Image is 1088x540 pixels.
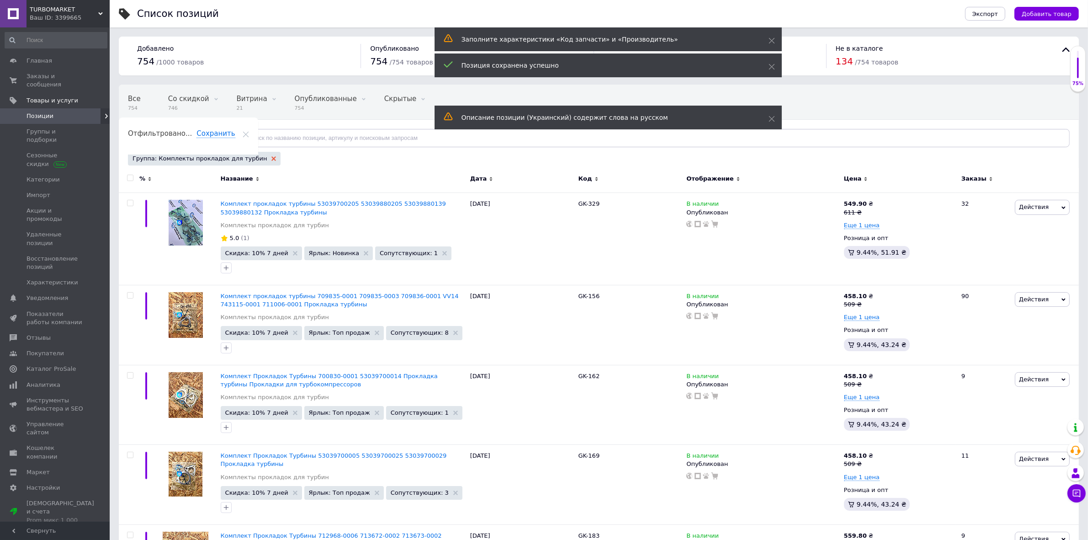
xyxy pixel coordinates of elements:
[309,410,370,416] span: Ярлык: Топ продаж
[128,95,141,103] span: Все
[169,200,203,246] img: Комплект прокладок турбины 53039700205 53039880205 53039880139 53039880132 Прокладка турбины
[237,95,267,103] span: Витрина
[27,516,94,524] div: Prom микс 1 000
[27,468,50,476] span: Маркет
[241,235,249,241] span: (1)
[309,330,370,336] span: Ярлык: Топ продаж
[857,501,907,508] span: 9.44%, 43.24 ₴
[27,365,76,373] span: Каталог ProSale
[27,96,78,105] span: Товары и услуги
[30,5,98,14] span: TURBOMARKET
[169,452,202,497] img: Комплект Прокладок Турбины 53039700005 53039700025 53039700029 Прокладка турбины
[844,200,867,207] b: 549.90
[27,334,51,342] span: Отзывы
[578,293,600,299] span: GK-156
[468,193,576,285] div: [DATE]
[5,32,107,48] input: Поиск
[221,293,459,308] span: Комплект прокладок турбины 709835-0001 709835-0003 709836-0001 VV14 743115-0001 711006-0001 Прокл...
[27,176,60,184] span: Категории
[221,221,329,230] a: Комплекты прокладок для турбин
[295,105,357,112] span: 754
[128,105,141,112] span: 754
[225,250,288,256] span: Скидка: 10% 7 дней
[139,175,145,183] span: %
[844,234,954,242] div: Розница и опт
[27,57,52,65] span: Главная
[844,326,954,334] div: Розница и опт
[27,294,68,302] span: Уведомления
[27,191,50,199] span: Импорт
[221,175,253,183] span: Название
[391,410,449,416] span: Сопутствующих: 1
[844,460,873,468] div: 509 ₴
[1019,455,1049,462] span: Действия
[221,452,447,467] a: Комплект Прокладок Турбины 53039700005 53039700025 53039700029 Прокладка турбины
[836,45,883,52] span: Не в каталоге
[844,222,880,229] span: Еще 1 цена
[237,105,267,112] span: 21
[27,278,78,287] span: Характеристики
[578,532,600,539] span: GK-183
[295,95,357,103] span: Опубликованные
[380,250,438,256] span: Сопутствующих: 1
[1014,7,1079,21] button: Добавить товар
[27,255,85,271] span: Восстановление позиций
[844,532,867,539] b: 559.80
[857,421,907,428] span: 9.44%, 43.24 ₴
[686,373,719,382] span: В наличии
[844,200,873,208] div: ₴
[196,129,235,138] span: Сохранить
[462,61,746,70] div: Позиция сохранена успешно
[27,444,85,460] span: Кошелек компании
[221,200,446,215] a: Комплект прокладок турбины 53039700205 53039880205 53039880139 53039880132 Прокладка турбины
[686,300,839,309] div: Опубликован
[27,420,85,437] span: Управление сайтом
[1071,80,1085,87] div: 75%
[857,249,907,256] span: 9.44%, 51.91 ₴
[27,207,85,223] span: Акции и промокоды
[27,499,94,524] span: [DEMOGRAPHIC_DATA] и счета
[221,373,438,388] span: Комплект Прокладок Турбины 700830-0001 53039700014 Прокладка турбины Прокладки для турбокомпрессоров
[855,59,898,66] span: / 754 товаров
[1019,296,1049,303] span: Действия
[137,9,219,19] div: Список позиций
[468,285,576,365] div: [DATE]
[578,452,600,459] span: GK-169
[956,445,1013,525] div: 11
[384,95,417,103] span: Скрытые
[168,105,209,112] span: 746
[844,486,954,494] div: Розница и опт
[1067,484,1086,503] button: Чат с покупателем
[956,193,1013,285] div: 32
[137,56,154,67] span: 754
[686,209,839,217] div: Опубликован
[844,406,954,414] div: Розница и опт
[578,175,592,183] span: Код
[30,14,110,22] div: Ваш ID: 3399665
[972,11,998,17] span: Экспорт
[27,230,85,247] span: Удаленные позиции
[844,372,873,380] div: ₴
[1019,203,1049,210] span: Действия
[169,372,203,418] img: Комплект Прокладок Турбины 700830-0001 53039700014 Прокладка турбины Прокладки для турбокомпрессоров
[578,200,600,207] span: GK-329
[956,285,1013,365] div: 90
[844,452,867,459] b: 458.10
[844,292,873,300] div: ₴
[462,35,746,44] div: Заполните характеристики «Код запчасти» и «Производитель»
[27,310,85,326] span: Показатели работы компании
[844,293,867,299] b: 458.10
[225,490,288,496] span: Скидка: 10% 7 дней
[836,56,853,67] span: 134
[844,373,867,380] b: 458.10
[137,45,174,52] span: Добавлено
[169,292,203,338] img: Комплект прокладок турбины 709835-0001 709835-0003 709836-0001 VV14 743115-0001 711006-0001 Прокл...
[965,7,1005,21] button: Экспорт
[844,314,880,321] span: Еще 1 цена
[168,95,209,103] span: Со скидкой
[27,484,60,492] span: Настройки
[686,380,839,389] div: Опубликован
[230,235,239,241] span: 5.0
[133,155,267,163] span: Группа: Комплекты прокладок для турбин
